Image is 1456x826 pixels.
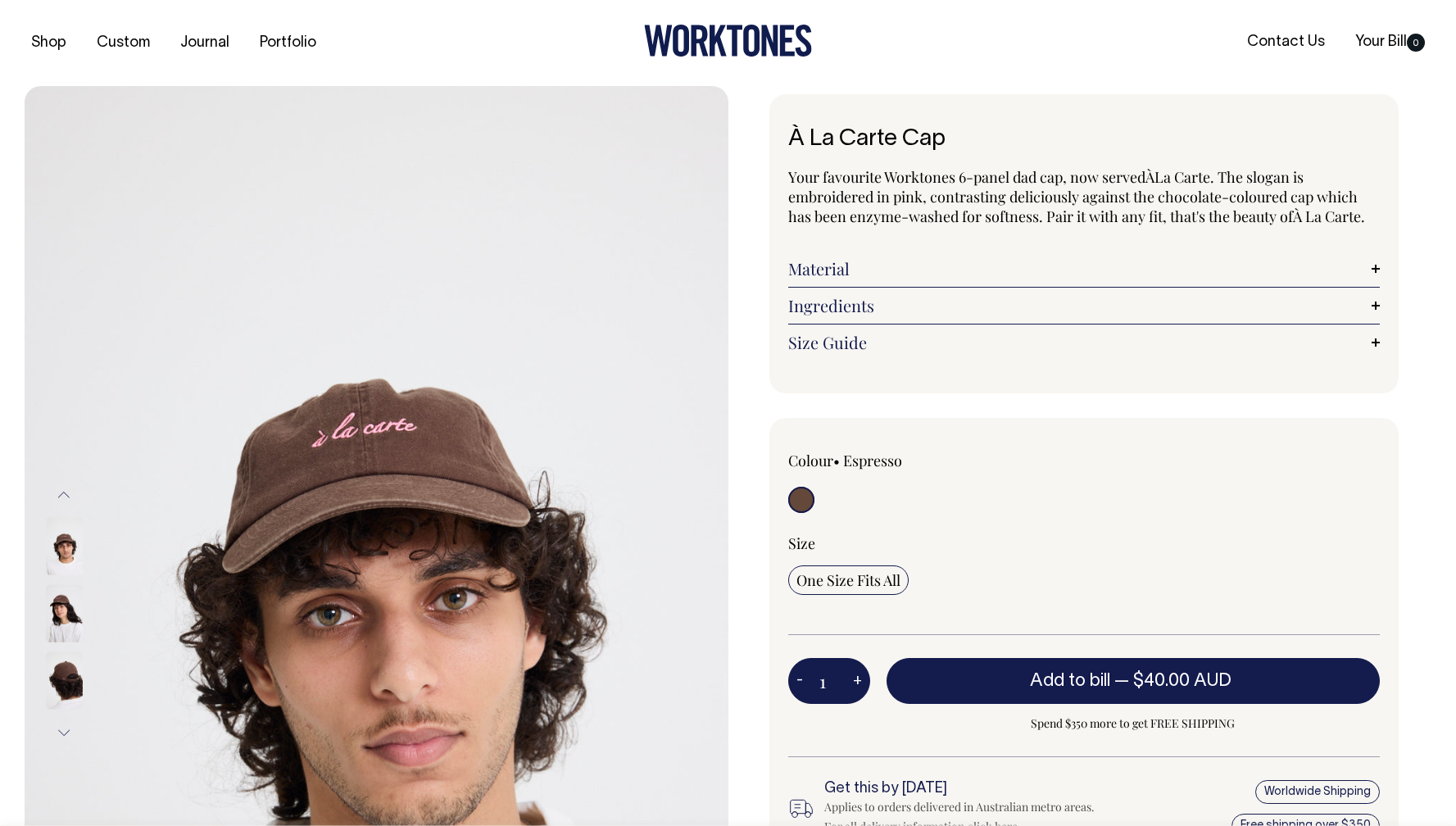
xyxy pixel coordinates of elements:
label: Espresso [843,451,902,470]
a: Shop [25,29,73,57]
a: Your Bill0 [1349,29,1431,56]
img: espresso [46,518,83,575]
img: espresso [46,585,83,642]
a: Portfolio [253,29,323,57]
a: Custom [90,29,156,57]
a: Material [788,259,1381,279]
span: Add to bill [1030,673,1110,689]
span: nzyme-washed for softness. Pair it with any fit, that's the beauty of À La Carte. [857,206,1365,226]
p: Your favourite Worktones 6-panel dad cap, now served La Carte. The slogan is embroidered in pink,... [788,167,1381,226]
button: Next [52,715,76,751]
button: Add to bill —$40.00 AUD [887,658,1381,704]
div: Size [788,533,1381,553]
input: One Size Fits All [788,565,909,595]
span: À [1145,167,1154,187]
a: Contact Us [1241,29,1331,56]
h6: Get this by [DATE] [824,781,1111,797]
span: — [1114,673,1236,689]
button: - [788,665,811,697]
span: $40.00 AUD [1133,673,1231,689]
span: Spend $350 more to get FREE SHIPPING [887,714,1381,733]
a: Size Guide [788,333,1381,352]
a: Ingredients [788,296,1381,315]
span: • [833,451,840,470]
h1: À La Carte Cap [788,127,1381,152]
div: Colour [788,451,1025,470]
button: Previous [52,476,76,513]
span: 0 [1407,34,1425,52]
span: One Size Fits All [796,570,900,590]
button: + [845,665,870,697]
a: Journal [174,29,236,57]
img: espresso [46,652,83,710]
